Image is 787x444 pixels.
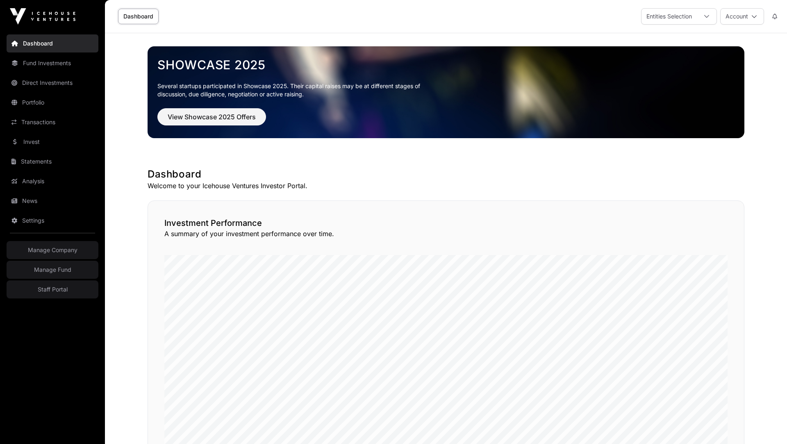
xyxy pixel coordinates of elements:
[7,153,98,171] a: Statements
[7,212,98,230] a: Settings
[7,241,98,259] a: Manage Company
[118,9,159,24] a: Dashboard
[164,217,728,229] h2: Investment Performance
[641,9,697,24] div: Entities Selection
[7,133,98,151] a: Invest
[7,192,98,210] a: News
[7,74,98,92] a: Direct Investments
[168,112,256,122] span: View Showcase 2025 Offers
[7,93,98,112] a: Portfolio
[164,229,728,239] p: A summary of your investment performance over time.
[7,172,98,190] a: Analysis
[157,108,266,125] button: View Showcase 2025 Offers
[148,181,744,191] p: Welcome to your Icehouse Ventures Investor Portal.
[148,168,744,181] h1: Dashboard
[7,54,98,72] a: Fund Investments
[7,34,98,52] a: Dashboard
[157,116,266,125] a: View Showcase 2025 Offers
[720,8,764,25] button: Account
[157,82,433,98] p: Several startups participated in Showcase 2025. Their capital raises may be at different stages o...
[148,46,744,138] img: Showcase 2025
[157,57,735,72] a: Showcase 2025
[7,261,98,279] a: Manage Fund
[7,113,98,131] a: Transactions
[7,280,98,298] a: Staff Portal
[10,8,75,25] img: Icehouse Ventures Logo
